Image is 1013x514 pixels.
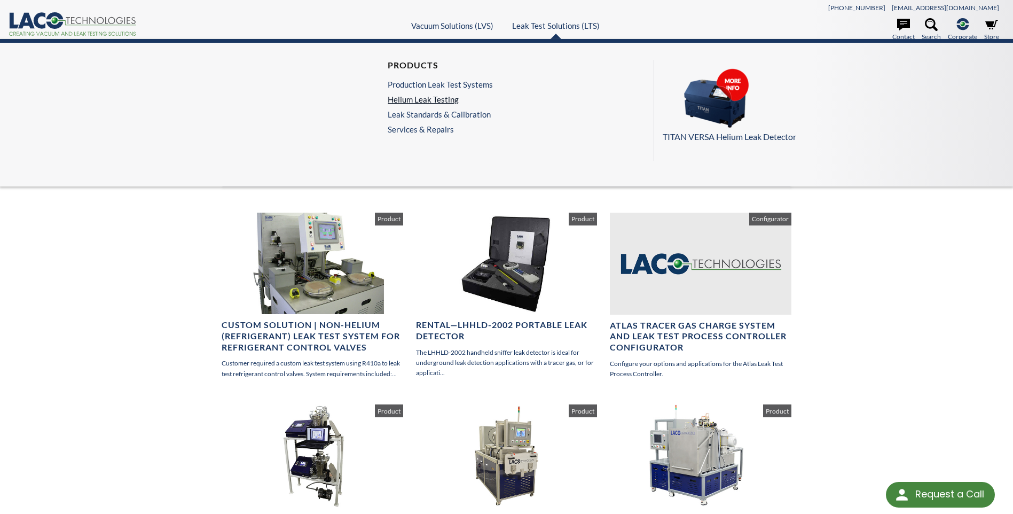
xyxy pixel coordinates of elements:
[749,213,791,225] span: Configurator
[948,32,977,42] span: Corporate
[222,213,403,379] a: Custom Solution | Non-Helium (Refrigerant) Leak Test System for Refrigerant Control Valves Custom...
[915,482,984,507] div: Request a Call
[569,404,597,417] span: Product
[416,347,597,378] p: The LHHLD-2002 handheld sniffer leak detector is ideal for underground leak detection application...
[388,110,493,119] a: Leak Standards & Calibration
[610,359,791,379] p: Configure your options and applications for the Atlas Leak Test Process Controller.
[892,4,999,12] a: [EMAIL_ADDRESS][DOMAIN_NAME]
[610,213,791,379] a: ATLAS Tracer Gas Charge System and Leak Test Process Controller Configurator Configure your optio...
[222,320,403,353] h4: Custom Solution | Non-Helium (Refrigerant) Leak Test System for Refrigerant Control Valves
[416,320,597,342] h4: Rental—LHHLD-2002 Portable Leak Detector
[922,18,941,42] a: Search
[411,21,493,30] a: Vacuum Solutions (LVS)
[388,60,493,71] h4: Products
[388,124,498,134] a: Services & Repairs
[610,320,791,353] h4: ATLAS Tracer Gas Charge System and Leak Test Process Controller Configurator
[512,21,600,30] a: Leak Test Solutions (LTS)
[984,18,999,42] a: Store
[892,18,915,42] a: Contact
[828,4,885,12] a: [PHONE_NUMBER]
[375,404,403,417] span: Product
[663,68,993,144] a: TITAN VERSA Helium Leak Detector
[663,68,769,128] img: Menu_Pods_TV.png
[388,95,493,104] a: Helium Leak Testing
[763,404,791,417] span: Product
[388,80,493,89] a: Production Leak Test Systems
[416,213,597,378] a: Rental—LHHLD-2002 Portable Leak Detector The LHHLD-2002 handheld sniffer leak detector is ideal f...
[569,213,597,225] span: Product
[222,358,403,378] p: Customer required a custom leak test system using R410a to leak test refrigerant control valves. ...
[886,482,995,508] div: Request a Call
[663,130,993,144] p: TITAN VERSA Helium Leak Detector
[375,213,403,225] span: Product
[893,486,910,503] img: round button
